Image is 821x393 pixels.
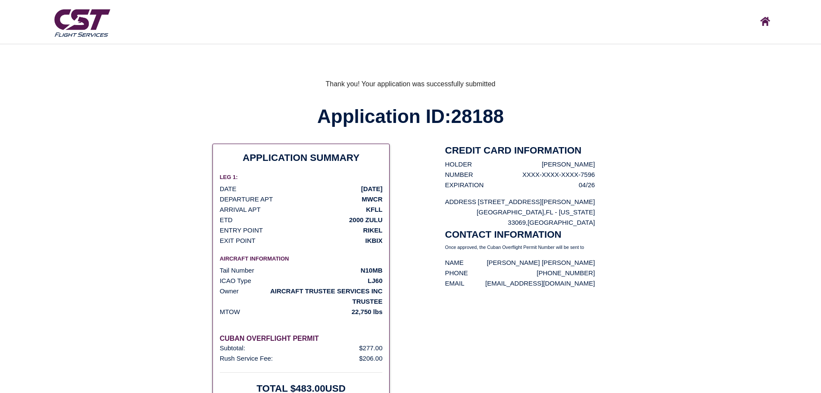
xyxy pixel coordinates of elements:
p: [GEOGRAPHIC_DATA] , FL - [US_STATE] [477,207,595,217]
p: XXXX-XXXX-XXXX-7596 [522,170,595,180]
p: [PERSON_NAME] [PERSON_NAME] [485,258,595,268]
p: N10MB [361,265,383,276]
p: ADDRESS [445,197,476,207]
h6: LEG 1: [220,173,383,182]
p: DEPARTURE APT [220,194,273,204]
p: $ 277.00 [359,343,382,353]
p: Tail Number [220,265,254,276]
h6: AIRCRAFT INFORMATION [220,255,383,263]
p: [PHONE_NUMBER] [485,268,595,278]
p: ARRIVAL APT [220,204,261,215]
p: 04/26 [522,180,595,190]
p: [EMAIL_ADDRESS][DOMAIN_NAME] [485,278,595,289]
p: ETD [220,215,233,225]
p: $ 206.00 [359,353,382,364]
img: CST Flight Services logo [52,6,112,39]
p: EMAIL [445,278,468,289]
img: CST logo, click here to go home screen [760,17,770,26]
p: Owner [220,286,239,307]
p: IKBIX [365,236,382,246]
p: RIKEL [363,225,382,236]
p: Rush Service Fee: [220,353,273,364]
p: 22,750 lbs [352,307,383,317]
p: AIRCRAFT TRUSTEE SERVICES INC TRUSTEE [239,286,383,307]
span: Thank you! Your application was successfully submitted [326,79,496,89]
p: [PERSON_NAME] [522,159,595,170]
p: ENTRY POINT [220,225,263,236]
p: EXIT POINT [220,236,256,246]
p: Once approved, the Cuban Overflight Permit Number will be sent to [445,244,595,251]
h2: CONTACT INFORMATION [445,228,595,241]
p: KFLL [366,204,382,215]
p: NUMBER [445,170,484,180]
h1: Application ID: 28188 [317,103,504,130]
p: LJ60 [368,276,382,286]
p: EXPIRATION [445,180,484,190]
h2: APPLICATION SUMMARY [243,151,359,164]
p: MWCR [362,194,382,204]
p: MTOW [220,307,240,317]
p: ICAO Type [220,276,251,286]
p: Subtotal: [220,343,245,353]
p: 33069 , [GEOGRAPHIC_DATA] [477,217,595,228]
p: 2000 ZULU [349,215,383,225]
h2: CREDIT CARD INFORMATION [445,144,595,157]
p: [DATE] [361,184,383,194]
p: NAME [445,258,468,268]
p: PHONE [445,268,468,278]
h6: CUBAN OVERFLIGHT PERMIT [220,334,383,343]
p: [STREET_ADDRESS][PERSON_NAME] [477,197,595,207]
p: HOLDER [445,159,484,170]
p: DATE [220,184,237,194]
